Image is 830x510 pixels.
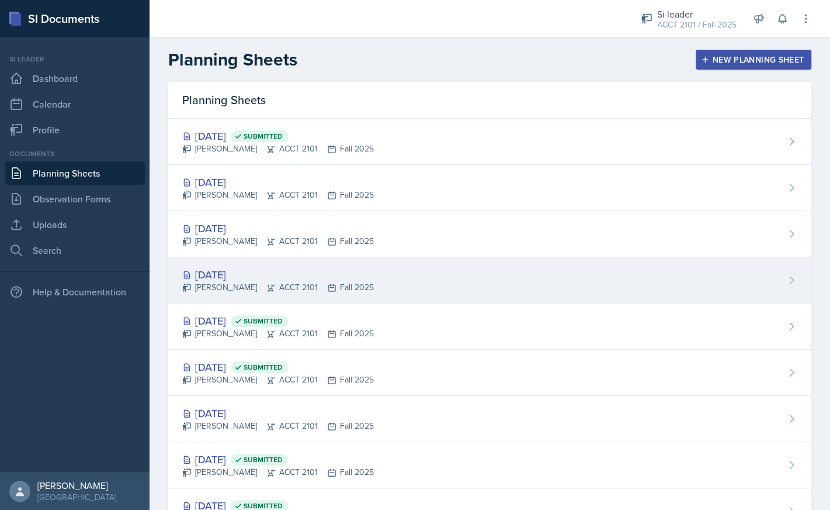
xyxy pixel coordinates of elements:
[5,118,145,142] a: Profile
[657,7,737,21] div: Si leader
[182,452,374,467] div: [DATE]
[168,442,811,488] a: [DATE] Submitted [PERSON_NAME]ACCT 2101Fall 2025
[182,328,374,340] div: [PERSON_NAME] ACCT 2101 Fall 2025
[182,174,374,190] div: [DATE]
[696,50,811,70] button: New Planning Sheet
[182,220,374,236] div: [DATE]
[182,267,374,282] div: [DATE]
[5,54,145,64] div: Si leader
[5,239,145,262] a: Search
[5,187,145,211] a: Observation Forms
[182,128,374,144] div: [DATE]
[168,257,811,304] a: [DATE] [PERSON_NAME]ACCT 2101Fall 2025
[703,55,804,64] div: New Planning Sheet
[182,374,374,386] div: [PERSON_NAME] ACCT 2101 Fall 2025
[657,19,737,31] div: ACCT 2101 / Fall 2025
[5,280,145,304] div: Help & Documentation
[168,49,297,70] h2: Planning Sheets
[5,161,145,185] a: Planning Sheets
[182,281,374,294] div: [PERSON_NAME] ACCT 2101 Fall 2025
[244,363,283,372] span: Submitted
[182,313,374,329] div: [DATE]
[5,149,145,159] div: Documents
[182,466,374,478] div: [PERSON_NAME] ACCT 2101 Fall 2025
[168,119,811,165] a: [DATE] Submitted [PERSON_NAME]ACCT 2101Fall 2025
[182,189,374,201] div: [PERSON_NAME] ACCT 2101 Fall 2025
[5,213,145,236] a: Uploads
[182,359,374,375] div: [DATE]
[168,165,811,211] a: [DATE] [PERSON_NAME]ACCT 2101Fall 2025
[168,211,811,257] a: [DATE] [PERSON_NAME]ACCT 2101Fall 2025
[37,480,116,491] div: [PERSON_NAME]
[244,132,283,141] span: Submitted
[168,82,811,119] div: Planning Sheets
[168,396,811,442] a: [DATE] [PERSON_NAME]ACCT 2101Fall 2025
[182,235,374,247] div: [PERSON_NAME] ACCT 2101 Fall 2025
[182,420,374,432] div: [PERSON_NAME] ACCT 2101 Fall 2025
[168,350,811,396] a: [DATE] Submitted [PERSON_NAME]ACCT 2101Fall 2025
[244,455,283,464] span: Submitted
[182,143,374,155] div: [PERSON_NAME] ACCT 2101 Fall 2025
[244,316,283,326] span: Submitted
[37,491,116,503] div: [GEOGRAPHIC_DATA]
[5,67,145,90] a: Dashboard
[5,92,145,116] a: Calendar
[168,304,811,350] a: [DATE] Submitted [PERSON_NAME]ACCT 2101Fall 2025
[182,405,374,421] div: [DATE]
